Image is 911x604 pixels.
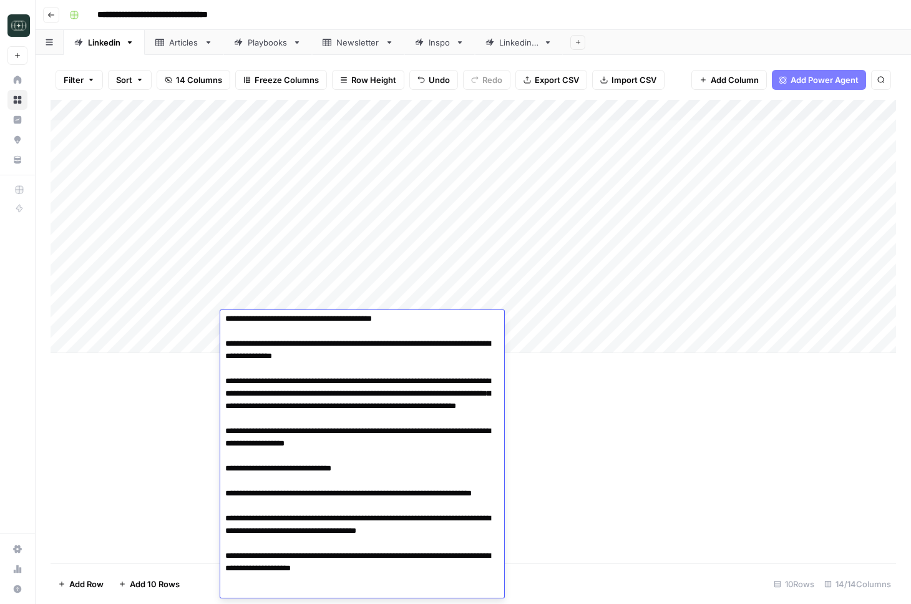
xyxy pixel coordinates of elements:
div: Linkedin [88,36,120,49]
span: Freeze Columns [255,74,319,86]
a: Your Data [7,150,27,170]
div: Inspo [429,36,451,49]
button: 14 Columns [157,70,230,90]
span: 14 Columns [176,74,222,86]
div: Articles [169,36,199,49]
a: Browse [7,90,27,110]
a: Insights [7,110,27,130]
a: Usage [7,559,27,579]
button: Redo [463,70,510,90]
span: Undo [429,74,450,86]
a: Opportunities [7,130,27,150]
span: Export CSV [535,74,579,86]
span: Add Row [69,578,104,590]
div: Newsletter [336,36,380,49]
div: 10 Rows [769,574,819,594]
button: Add Power Agent [772,70,866,90]
span: Add Power Agent [791,74,859,86]
img: Catalyst Logo [7,14,30,37]
span: Redo [482,74,502,86]
a: Settings [7,539,27,559]
a: Home [7,70,27,90]
span: Row Height [351,74,396,86]
span: Add 10 Rows [130,578,180,590]
span: Sort [116,74,132,86]
button: Filter [56,70,103,90]
button: Workspace: Catalyst [7,10,27,41]
span: Import CSV [611,74,656,86]
button: Freeze Columns [235,70,327,90]
div: Playbooks [248,36,288,49]
button: Undo [409,70,458,90]
span: Add Column [711,74,759,86]
a: Linkedin 2 [475,30,563,55]
button: Add 10 Rows [111,574,187,594]
button: Sort [108,70,152,90]
button: Add Column [691,70,767,90]
a: Articles [145,30,223,55]
div: 14/14 Columns [819,574,896,594]
button: Help + Support [7,579,27,599]
button: Row Height [332,70,404,90]
span: Filter [64,74,84,86]
button: Import CSV [592,70,665,90]
a: Inspo [404,30,475,55]
a: Newsletter [312,30,404,55]
div: Linkedin 2 [499,36,538,49]
button: Export CSV [515,70,587,90]
a: Playbooks [223,30,312,55]
a: Linkedin [64,30,145,55]
button: Add Row [51,574,111,594]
